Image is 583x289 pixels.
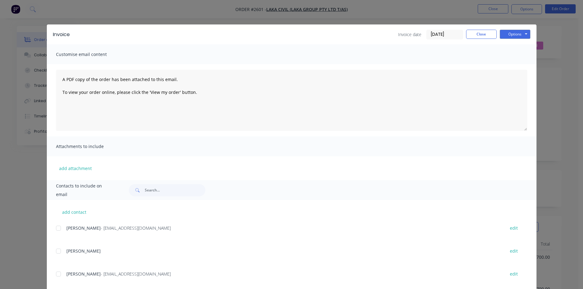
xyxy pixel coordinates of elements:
button: add attachment [56,164,95,173]
button: add contact [56,207,93,217]
span: [PERSON_NAME] [66,225,101,231]
div: Invoice [53,31,70,38]
button: edit [506,224,521,232]
span: Contacts to include on email [56,182,114,199]
span: Invoice date [398,31,421,38]
button: edit [506,247,521,255]
span: [PERSON_NAME] [66,248,101,254]
span: [PERSON_NAME] [66,271,101,277]
span: Attachments to include [56,142,123,151]
textarea: A PDF copy of the order has been attached to this email. To view your order online, please click ... [56,70,527,131]
span: - [EMAIL_ADDRESS][DOMAIN_NAME] [101,225,171,231]
iframe: Intercom live chat [562,268,577,283]
input: Search... [145,184,205,196]
span: Customise email content [56,50,123,59]
span: - [EMAIL_ADDRESS][DOMAIN_NAME] [101,271,171,277]
button: Options [500,30,530,39]
button: Close [466,30,497,39]
button: edit [506,270,521,278]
